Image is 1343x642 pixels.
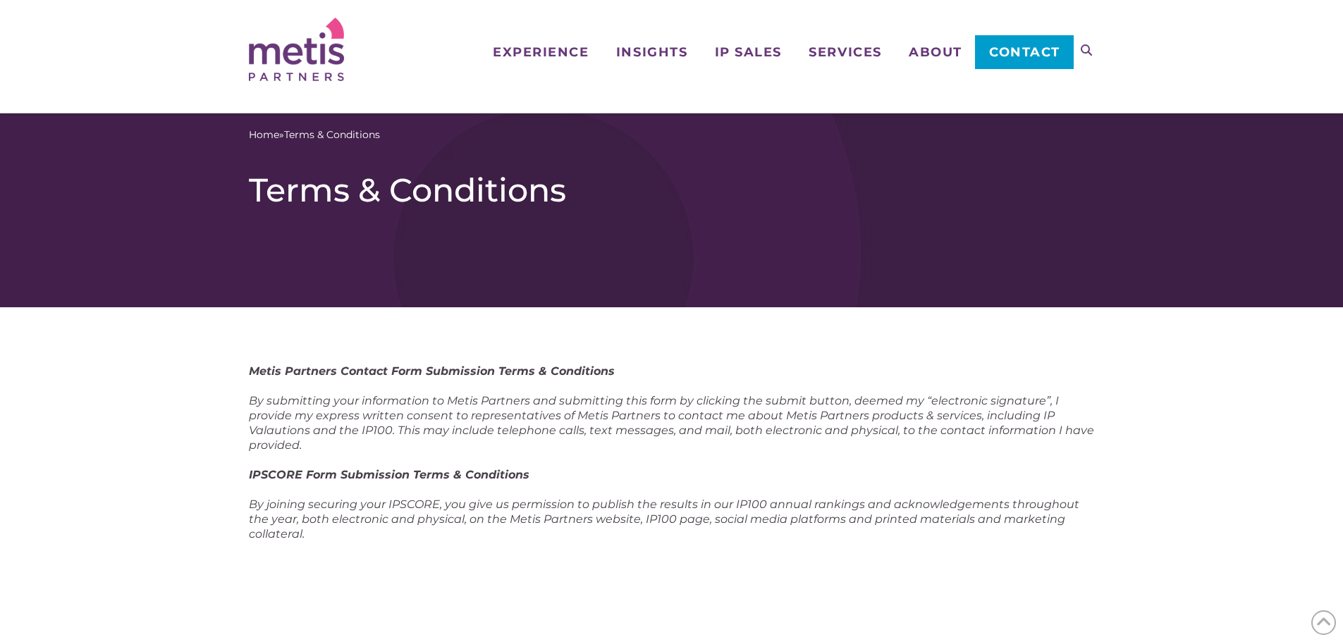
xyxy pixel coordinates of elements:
[809,46,881,58] span: Services
[249,18,344,81] img: Metis Partners
[249,128,380,142] span: »
[249,394,1094,452] em: By submitting your information to Metis Partners and submitting this form by clicking the submit ...
[909,46,962,58] span: About
[493,46,589,58] span: Experience
[284,128,380,142] span: Terms & Conditions
[249,128,279,142] a: Home
[249,171,1095,210] h1: Terms & Conditions
[975,35,1073,69] a: Contact
[616,46,687,58] span: Insights
[989,46,1060,58] span: Contact
[249,468,529,481] em: IPSCORE Form Submission Terms & Conditions
[715,46,782,58] span: IP Sales
[1311,610,1336,635] span: Back to Top
[249,364,615,378] em: Metis Partners Contact Form Submission Terms & Conditions
[249,498,1079,541] em: By joining securing your IPSCORE, you give us permission to publish the results in our IP100 annu...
